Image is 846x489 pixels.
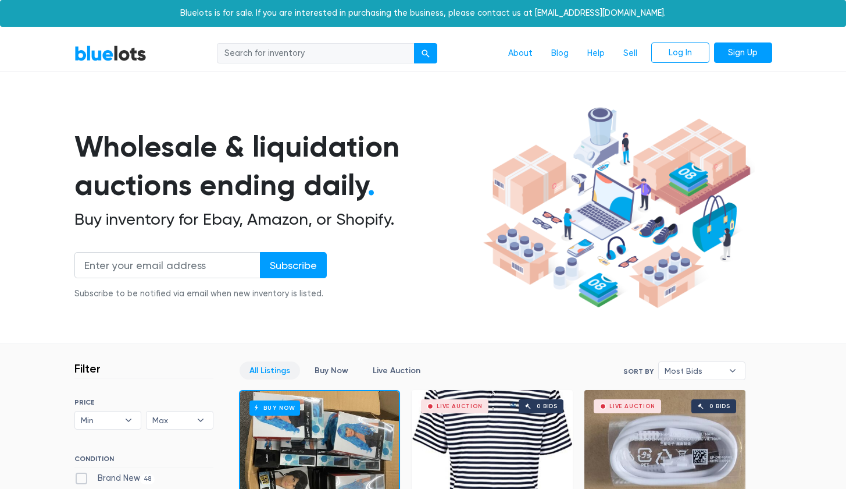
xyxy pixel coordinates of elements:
img: hero-ee84e7d0318cb26816c560f6b4441b76977f77a177738b4e94f68c95b2b83dbb.png [479,102,755,314]
a: Sell [614,42,647,65]
a: About [499,42,542,65]
input: Subscribe [260,252,327,278]
h2: Buy inventory for Ebay, Amazon, or Shopify. [74,210,479,229]
b: ▾ [116,412,141,429]
a: Blog [542,42,578,65]
div: 0 bids [537,403,558,409]
a: Help [578,42,614,65]
h3: Filter [74,362,101,375]
b: ▾ [720,362,745,380]
input: Search for inventory [217,43,415,64]
a: Log In [651,42,709,63]
div: Live Auction [437,403,483,409]
h6: Buy Now [249,401,300,415]
span: . [367,168,375,203]
label: Sort By [623,366,654,377]
div: Live Auction [609,403,655,409]
a: Live Auction [363,362,430,380]
a: All Listings [240,362,300,380]
h1: Wholesale & liquidation auctions ending daily [74,127,479,205]
span: Most Bids [665,362,723,380]
label: Brand New [74,472,155,485]
a: Sign Up [714,42,772,63]
a: BlueLots [74,45,147,62]
h6: PRICE [74,398,213,406]
h6: CONDITION [74,455,213,467]
a: Buy Now [305,362,358,380]
div: 0 bids [709,403,730,409]
span: Max [152,412,191,429]
b: ▾ [188,412,213,429]
input: Enter your email address [74,252,260,278]
span: Min [81,412,119,429]
span: 48 [140,474,155,484]
div: Subscribe to be notified via email when new inventory is listed. [74,288,327,300]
